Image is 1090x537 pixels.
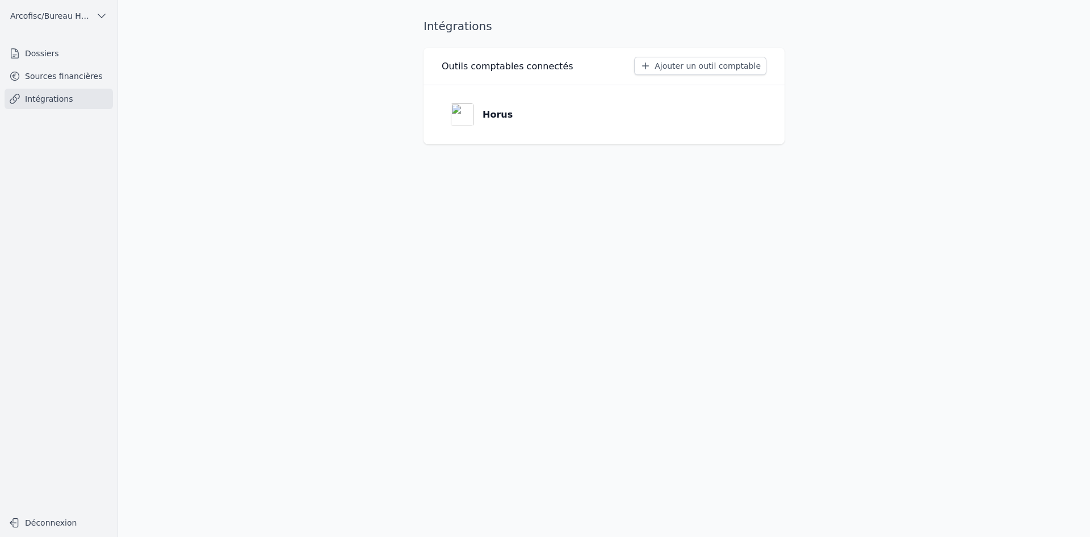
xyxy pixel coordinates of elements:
button: Déconnexion [5,514,113,532]
button: Arcofisc/Bureau Haot [5,7,113,25]
h3: Outils comptables connectés [442,60,573,73]
p: Horus [483,108,513,122]
a: Horus [442,94,766,135]
a: Intégrations [5,89,113,109]
button: Ajouter un outil comptable [634,57,766,75]
a: Sources financières [5,66,113,86]
a: Dossiers [5,43,113,64]
h1: Intégrations [424,18,492,34]
span: Arcofisc/Bureau Haot [10,10,91,22]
